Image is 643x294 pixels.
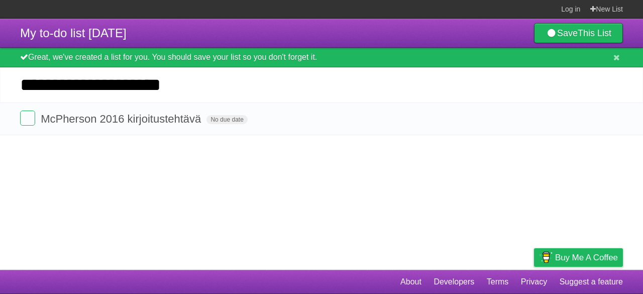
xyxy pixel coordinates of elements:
[534,23,623,43] a: SaveThis List
[20,26,127,40] span: My to-do list [DATE]
[521,272,547,291] a: Privacy
[539,249,553,266] img: Buy me a coffee
[487,272,509,291] a: Terms
[555,249,618,266] span: Buy me a coffee
[400,272,421,291] a: About
[41,113,203,125] span: McPherson 2016 kirjoitustehtävä
[578,28,611,38] b: This List
[534,248,623,267] a: Buy me a coffee
[206,115,247,124] span: No due date
[434,272,474,291] a: Developers
[20,111,35,126] label: Done
[560,272,623,291] a: Suggest a feature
